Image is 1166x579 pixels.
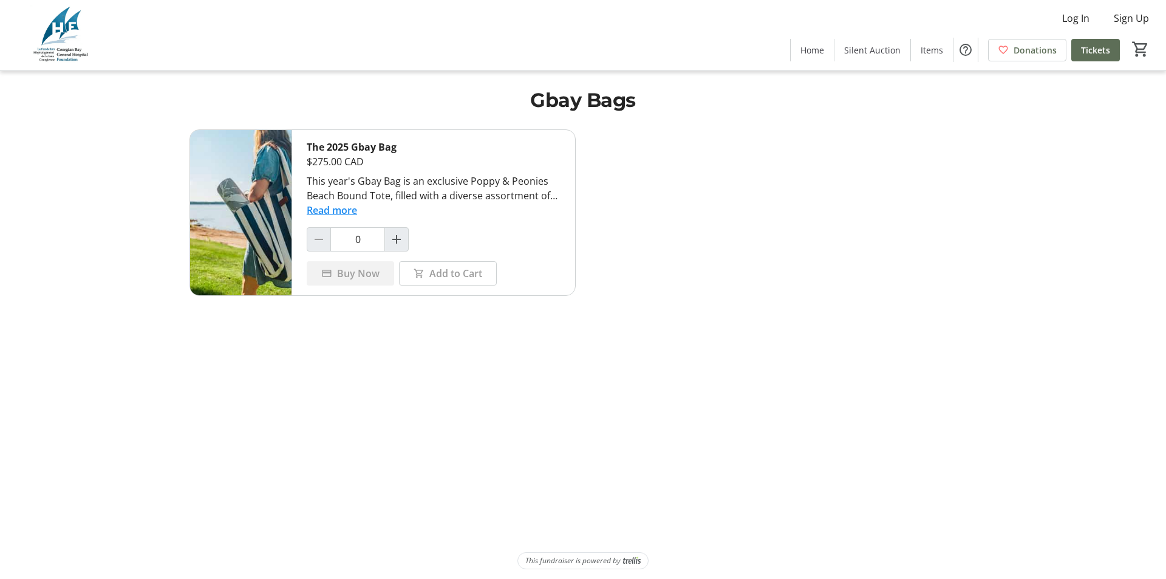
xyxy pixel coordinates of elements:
[921,44,943,57] span: Items
[953,38,978,62] button: Help
[307,174,561,203] div: This year's Gbay Bag is an exclusive Poppy & Peonies Beach Bound Tote, filled with a diverse asso...
[623,557,641,565] img: Trellis Logo
[1062,11,1089,26] span: Log In
[190,130,291,295] img: The 2025 Gbay Bag
[1130,38,1151,60] button: Cart
[1081,44,1110,57] span: Tickets
[1052,9,1099,28] button: Log In
[1071,39,1120,61] a: Tickets
[307,140,561,154] div: The 2025 Gbay Bag
[7,5,115,66] img: Georgian Bay General Hospital Foundation's Logo
[911,39,953,61] a: Items
[1014,44,1057,57] span: Donations
[1114,11,1149,26] span: Sign Up
[791,39,834,61] a: Home
[1104,9,1159,28] button: Sign Up
[525,555,621,566] span: This fundraiser is powered by
[834,39,910,61] a: Silent Auction
[307,203,357,218] button: Read more
[844,44,901,57] span: Silent Auction
[307,154,561,169] div: $275.00 CAD
[189,86,977,115] h1: Gbay Bags
[330,227,385,252] input: The 2025 Gbay Bag Quantity
[988,39,1066,61] a: Donations
[800,44,824,57] span: Home
[385,228,408,251] button: Increment by one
